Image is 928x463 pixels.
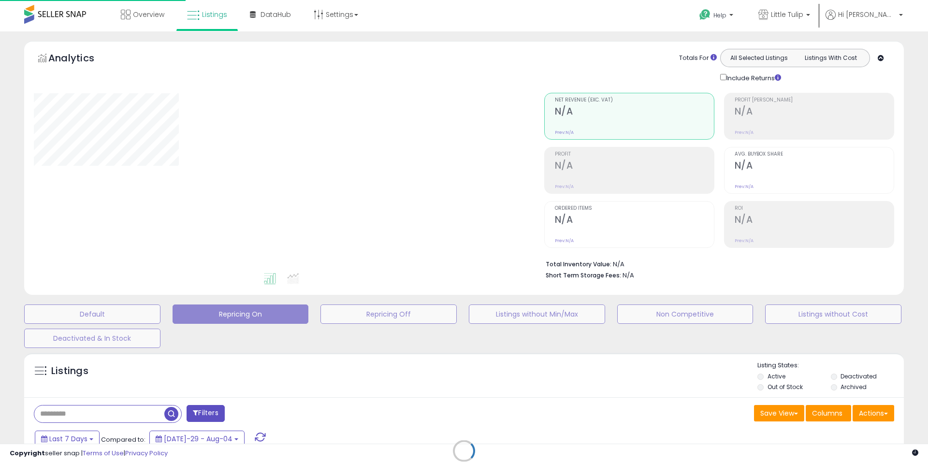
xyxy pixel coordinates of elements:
div: seller snap | | [10,449,168,458]
button: Listings With Cost [795,52,867,64]
h2: N/A [735,106,894,119]
span: Profit [555,152,714,157]
button: Repricing Off [320,304,457,324]
a: Hi [PERSON_NAME] [826,10,903,31]
span: N/A [623,271,634,280]
i: Get Help [699,9,711,21]
span: DataHub [261,10,291,19]
h5: Analytics [48,51,113,67]
button: Repricing On [173,304,309,324]
small: Prev: N/A [735,184,754,189]
span: Listings [202,10,227,19]
button: Non Competitive [617,304,754,324]
button: Default [24,304,160,324]
button: Listings without Min/Max [469,304,605,324]
span: ROI [735,206,894,211]
span: Ordered Items [555,206,714,211]
small: Prev: N/A [555,184,574,189]
span: Profit [PERSON_NAME] [735,98,894,103]
b: Short Term Storage Fees: [546,271,621,279]
h2: N/A [735,160,894,173]
span: Hi [PERSON_NAME] [838,10,896,19]
span: Help [713,11,726,19]
div: Include Returns [713,72,793,83]
span: Avg. Buybox Share [735,152,894,157]
h2: N/A [555,160,714,173]
small: Prev: N/A [555,130,574,135]
li: N/A [546,258,887,269]
div: Totals For [679,54,717,63]
h2: N/A [555,214,714,227]
a: Help [692,1,743,31]
button: Listings without Cost [765,304,901,324]
small: Prev: N/A [555,238,574,244]
small: Prev: N/A [735,238,754,244]
strong: Copyright [10,449,45,458]
small: Prev: N/A [735,130,754,135]
button: All Selected Listings [723,52,795,64]
span: Net Revenue (Exc. VAT) [555,98,714,103]
span: Overview [133,10,164,19]
button: Deactivated & In Stock [24,329,160,348]
h2: N/A [735,214,894,227]
h2: N/A [555,106,714,119]
b: Total Inventory Value: [546,260,611,268]
span: Little Tulip [771,10,803,19]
